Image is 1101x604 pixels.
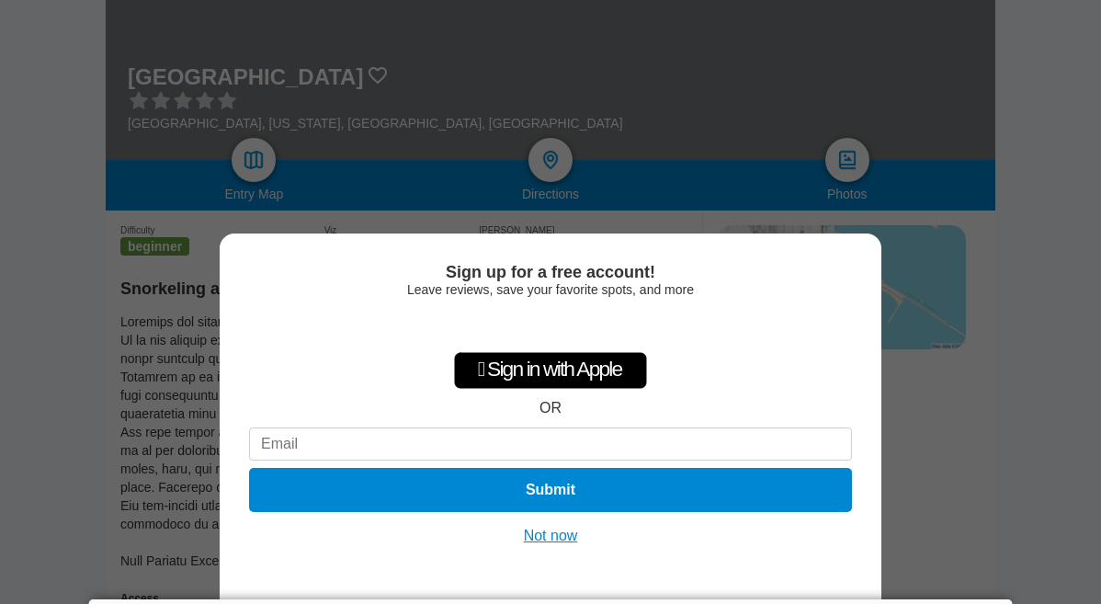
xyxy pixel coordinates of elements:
[249,263,852,282] div: Sign up for a free account!
[249,282,852,297] div: Leave reviews, save your favorite spots, and more
[539,400,562,416] div: OR
[518,527,584,545] button: Not now
[249,427,852,461] input: Email
[454,352,647,389] div: Sign in with Apple
[457,306,644,347] iframe: Sign in with Google Button
[249,468,852,512] button: Submit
